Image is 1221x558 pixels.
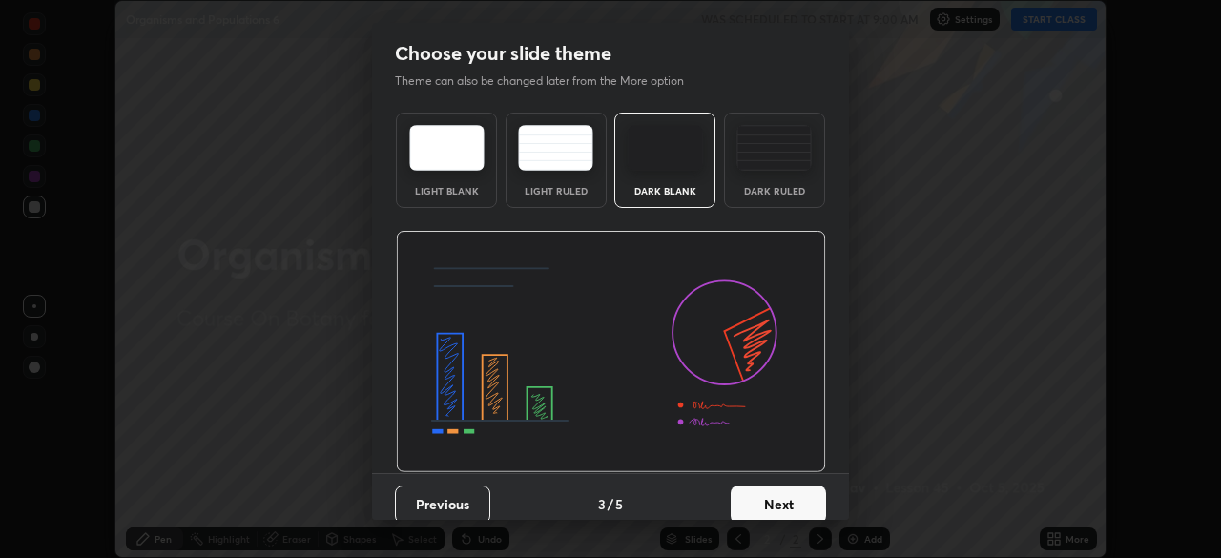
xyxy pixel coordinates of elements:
h4: 3 [598,494,606,514]
p: Theme can also be changed later from the More option [395,72,704,90]
div: Light Blank [408,186,485,196]
div: Dark Blank [627,186,703,196]
h4: 5 [615,494,623,514]
div: Dark Ruled [736,186,813,196]
img: lightRuledTheme.5fabf969.svg [518,125,593,171]
div: Light Ruled [518,186,594,196]
button: Previous [395,486,490,524]
img: darkRuledTheme.de295e13.svg [736,125,812,171]
h2: Choose your slide theme [395,41,611,66]
img: darkThemeBanner.d06ce4a2.svg [396,231,826,473]
button: Next [731,486,826,524]
h4: / [608,494,613,514]
img: darkTheme.f0cc69e5.svg [628,125,703,171]
img: lightTheme.e5ed3b09.svg [409,125,485,171]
